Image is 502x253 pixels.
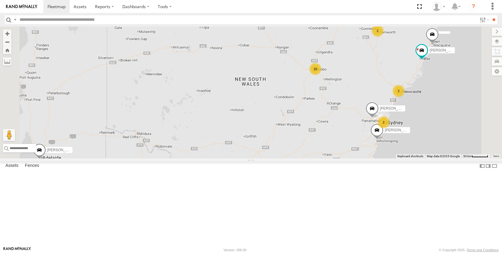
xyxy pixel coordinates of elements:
a: Terms (opens in new tab) [493,155,499,158]
button: Zoom Home [3,46,11,54]
a: Terms and Conditions [467,248,499,252]
div: 10 [309,63,321,75]
label: Fences [22,162,42,170]
label: Dock Summary Table to the Right [485,161,491,170]
label: Hide Summary Table [491,161,497,170]
button: Keyboard shortcuts [397,154,423,158]
label: Assets [2,162,21,170]
div: Version: 306.00 [224,248,246,252]
span: [PERSON_NAME] [385,128,415,132]
label: Dock Summary Table to the Left [479,161,485,170]
div: Jake Allan [430,2,447,11]
div: 2 [372,25,384,37]
img: rand-logo.svg [6,5,37,9]
span: Map data ©2025 Google [427,155,460,158]
button: Drag Pegman onto the map to open Street View [3,129,15,141]
label: Search Query [13,15,17,24]
i: ? [469,2,478,11]
label: Map Settings [492,67,502,76]
span: 50 km [463,155,472,158]
button: Zoom out [3,38,11,46]
div: © Copyright 2025 - [439,248,499,252]
label: Measure [3,57,11,66]
div: 2 [378,116,390,128]
span: [PERSON_NAME] [380,106,410,111]
div: 2 [393,85,405,97]
span: [PERSON_NAME] - NEW ute [47,148,94,152]
span: [PERSON_NAME] [430,48,459,52]
button: Zoom in [3,30,11,38]
button: Map scale: 50 km per 51 pixels [461,154,490,158]
a: Visit our Website [3,247,31,253]
label: Search Filter Options [477,15,490,24]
